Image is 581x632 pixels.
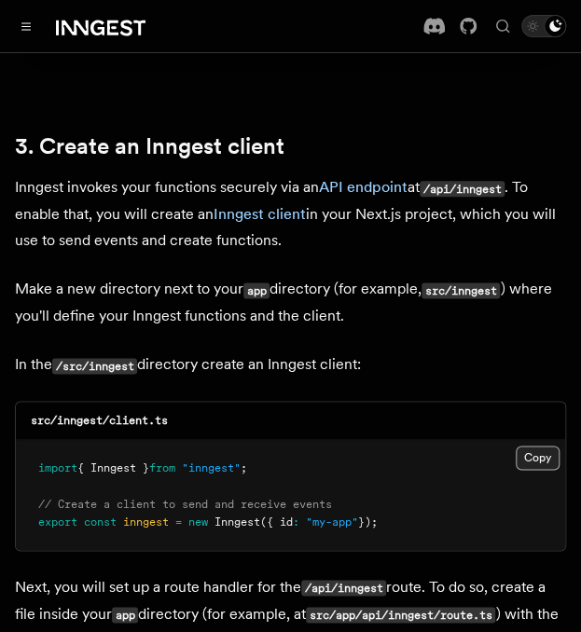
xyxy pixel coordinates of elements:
[15,351,566,378] p: In the directory create an Inngest client:
[293,515,299,528] span: :
[182,460,241,474] span: "inngest"
[516,446,560,470] button: Copy
[319,178,408,196] a: API endpoint
[214,515,260,528] span: Inngest
[306,515,358,528] span: "my-app"
[15,133,284,159] a: 3. Create an Inngest client
[52,358,137,374] code: /src/inngest
[188,515,208,528] span: new
[123,515,169,528] span: inngest
[15,276,566,329] p: Make a new directory next to your directory (for example, ) where you'll define your Inngest func...
[175,515,182,528] span: =
[241,460,247,474] span: ;
[38,460,77,474] span: import
[491,15,514,37] button: Find something...
[422,282,500,298] code: src/inngest
[243,282,270,298] code: app
[358,515,378,528] span: });
[306,607,495,623] code: src/app/api/inngest/route.ts
[15,174,566,254] p: Inngest invokes your functions securely via an at . To enable that, you will create an in your Ne...
[149,460,175,474] span: from
[31,414,168,427] code: src/inngest/client.ts
[38,497,332,510] span: // Create a client to send and receive events
[84,515,117,528] span: const
[112,607,138,623] code: app
[420,181,505,197] code: /api/inngest
[15,15,37,37] button: Toggle navigation
[260,515,293,528] span: ({ id
[38,515,77,528] span: export
[214,205,306,223] a: Inngest client
[301,580,386,596] code: /api/inngest
[77,460,149,474] span: { Inngest }
[521,15,566,37] button: Toggle dark mode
